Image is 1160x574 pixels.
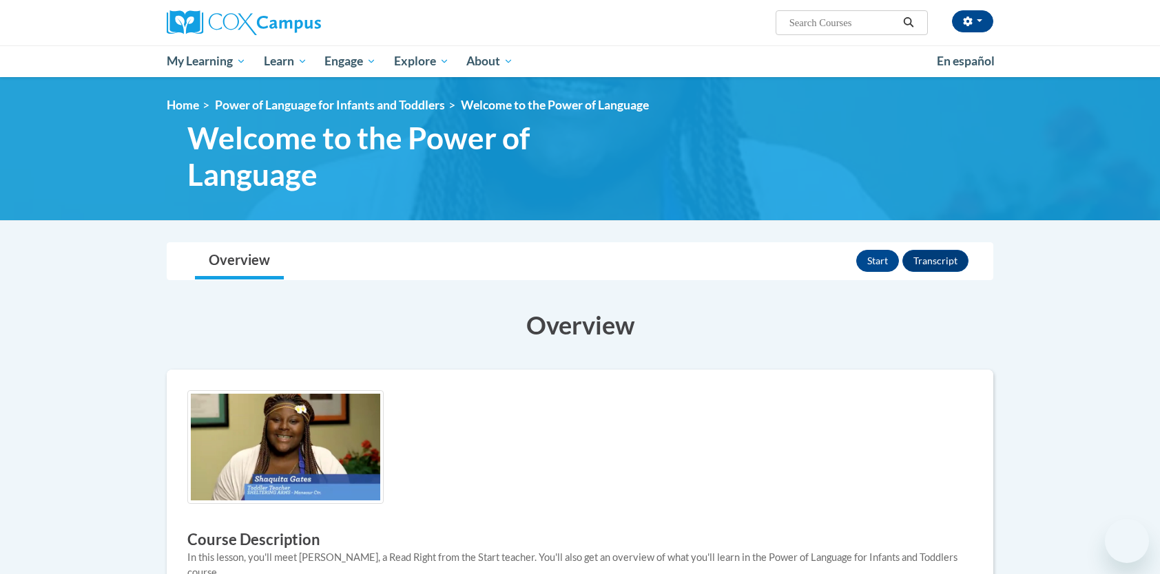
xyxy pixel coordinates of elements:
[264,53,307,70] span: Learn
[902,250,969,272] button: Transcript
[167,98,199,112] a: Home
[167,10,428,35] a: Cox Campus
[315,45,385,77] a: Engage
[394,53,449,70] span: Explore
[461,98,649,112] span: Welcome to the Power of Language
[187,120,663,193] span: Welcome to the Power of Language
[1105,519,1149,563] iframe: Button to launch messaging window
[458,45,523,77] a: About
[937,54,995,68] span: En español
[898,14,919,31] button: Search
[187,390,384,504] img: Course logo image
[466,53,513,70] span: About
[195,243,284,279] a: Overview
[856,250,899,272] button: Start
[187,529,973,551] h3: Course Description
[158,45,255,77] a: My Learning
[788,14,898,31] input: Search Courses
[952,10,993,32] button: Account Settings
[324,53,376,70] span: Engage
[215,98,445,112] a: Power of Language for Infants and Toddlers
[167,10,321,35] img: Cox Campus
[167,53,246,70] span: My Learning
[385,45,458,77] a: Explore
[928,47,1004,76] a: En español
[255,45,316,77] a: Learn
[146,45,1014,77] div: Main menu
[167,308,993,342] h3: Overview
